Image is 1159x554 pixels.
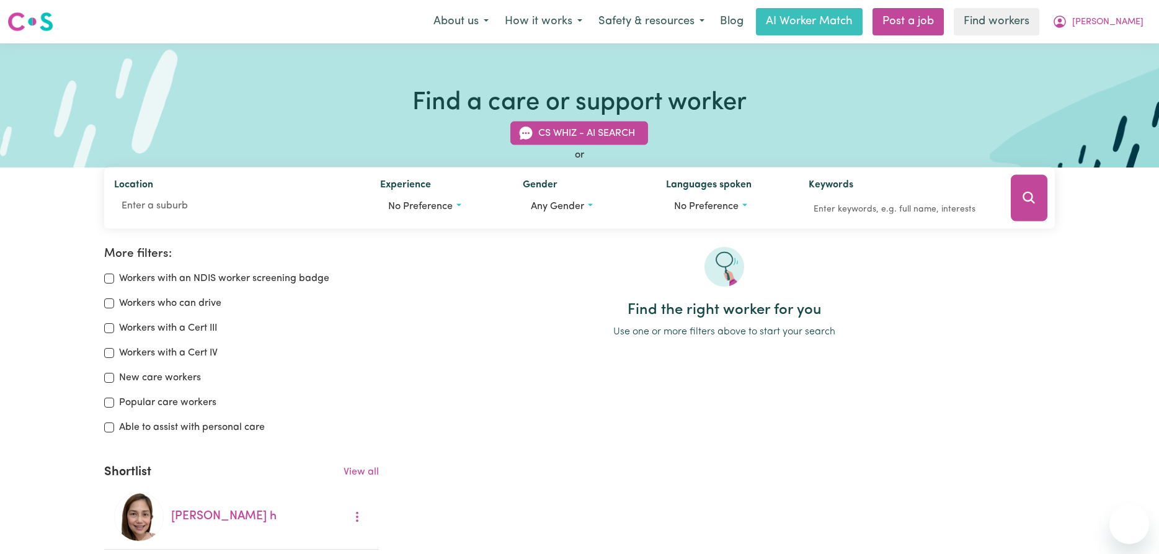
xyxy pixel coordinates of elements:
label: Workers with a Cert III [119,321,217,336]
button: My Account [1044,9,1152,35]
h2: Shortlist [104,465,151,480]
button: How it works [497,9,590,35]
label: Gender [523,177,557,195]
a: Blog [713,8,751,35]
p: Use one or more filters above to start your search [394,324,1055,339]
label: New care workers [119,370,201,385]
span: No preference [388,202,453,212]
label: Workers with an NDIS worker screening badge [119,271,329,286]
button: Worker gender preference [523,195,646,218]
label: Experience [380,177,431,195]
a: View all [344,467,379,477]
label: Popular care workers [119,395,216,410]
label: Languages spoken [666,177,752,195]
div: or [104,148,1055,163]
img: Careseekers logo [7,11,53,33]
h2: More filters: [104,247,379,261]
input: Enter keywords, e.g. full name, interests [809,200,993,219]
a: AI Worker Match [756,8,863,35]
button: Worker experience options [380,195,503,218]
iframe: Button to launch messaging window [1109,504,1149,544]
label: Able to assist with personal care [119,420,265,435]
input: Enter a suburb [114,195,360,217]
a: Post a job [873,8,944,35]
label: Workers who can drive [119,296,221,311]
label: Workers with a Cert IV [119,346,218,360]
label: Keywords [809,177,853,195]
button: Worker language preferences [666,195,789,218]
button: Search [1011,175,1048,221]
a: [PERSON_NAME] h [171,511,277,522]
h2: Find the right worker for you [394,302,1055,319]
span: Any gender [531,202,584,212]
span: No preference [674,202,739,212]
a: Find workers [954,8,1039,35]
img: Cristina h [114,492,164,542]
button: More options [345,507,369,527]
h1: Find a care or support worker [412,88,747,118]
button: About us [425,9,497,35]
button: CS Whiz - AI Search [510,122,648,145]
span: [PERSON_NAME] [1072,16,1143,29]
button: Safety & resources [590,9,713,35]
a: Careseekers logo [7,7,53,36]
label: Location [114,177,153,195]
